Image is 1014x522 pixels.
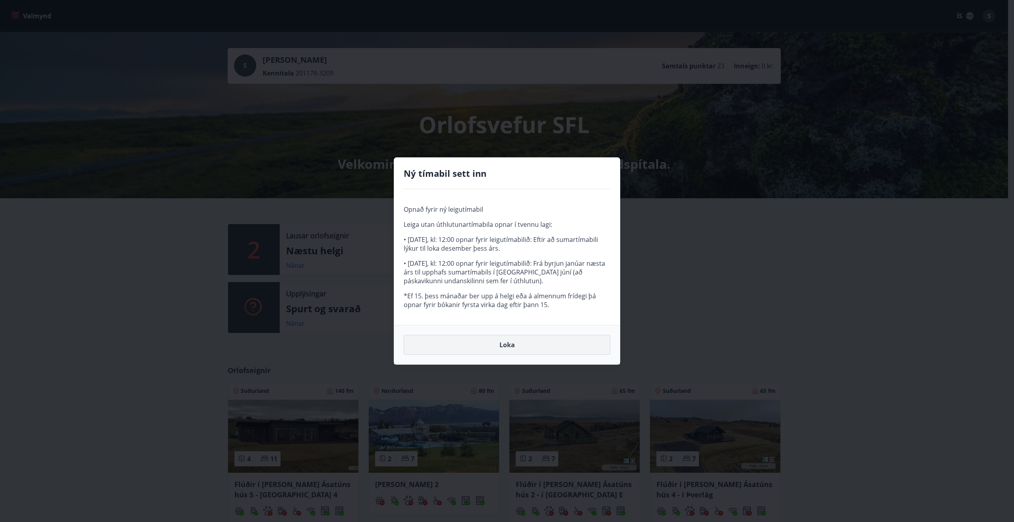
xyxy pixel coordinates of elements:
[404,259,610,285] p: • [DATE], kl: 12:00 opnar fyrir leigutímabilið: Frá byrjun janúar næsta árs til upphafs sumartíma...
[404,235,610,253] p: • [DATE], kl: 12:00 opnar fyrir leigutímabilið: Eftir að sumartímabili lýkur til loka desember þe...
[404,292,610,309] p: *Ef 15. þess mánaðar ber upp á helgi eða á almennum frídegi þá opnar fyrir bókanir fyrsta virka d...
[404,205,610,214] p: Opnað fyrir ný leigutímabil
[404,335,610,355] button: Loka
[404,220,610,229] p: Leiga utan úthlutunartímabila opnar í tvennu lagi:
[404,167,610,179] h4: Ný tímabil sett inn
